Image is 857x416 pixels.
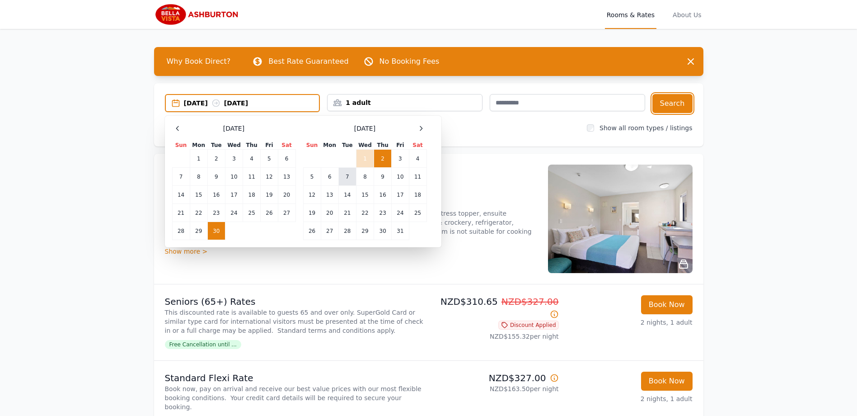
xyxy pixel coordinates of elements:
p: Seniors (65+) Rates [165,295,425,308]
td: 10 [225,168,243,186]
span: Free Cancellation until ... [165,340,241,349]
td: 20 [278,186,295,204]
td: 24 [225,204,243,222]
p: Book now, pay on arrival and receive our best value prices with our most flexible booking conditi... [165,384,425,411]
th: Wed [225,141,243,150]
td: 22 [190,204,207,222]
span: NZD$327.00 [501,296,559,307]
div: Show more > [165,247,537,256]
td: 13 [278,168,295,186]
p: NZD$163.50 per night [432,384,559,393]
td: 8 [190,168,207,186]
p: 2 nights, 1 adult [566,394,693,403]
p: Standard Flexi Rate [165,372,425,384]
td: 6 [321,168,338,186]
td: 12 [261,168,278,186]
td: 18 [409,186,426,204]
span: Why Book Direct? [159,52,238,71]
p: NZD$310.65 [432,295,559,321]
td: 17 [392,186,409,204]
th: Thu [243,141,261,150]
td: 3 [392,150,409,168]
td: 12 [303,186,321,204]
td: 18 [243,186,261,204]
button: Book Now [641,295,693,314]
td: 13 [321,186,338,204]
td: 7 [172,168,190,186]
th: Mon [190,141,207,150]
td: 29 [356,222,374,240]
td: 9 [374,168,392,186]
td: 16 [207,186,225,204]
td: 22 [356,204,374,222]
span: [DATE] [354,124,375,133]
p: No Booking Fees [379,56,440,67]
p: NZD$327.00 [432,372,559,384]
td: 26 [303,222,321,240]
td: 19 [261,186,278,204]
td: 1 [356,150,374,168]
td: 26 [261,204,278,222]
td: 27 [321,222,338,240]
td: 11 [243,168,261,186]
td: 19 [303,204,321,222]
td: 6 [278,150,295,168]
td: 27 [278,204,295,222]
td: 4 [243,150,261,168]
td: 8 [356,168,374,186]
td: 16 [374,186,392,204]
td: 25 [409,204,426,222]
th: Sat [278,141,295,150]
td: 28 [338,222,356,240]
th: Mon [321,141,338,150]
td: 3 [225,150,243,168]
th: Tue [207,141,225,150]
div: 1 adult [328,98,482,107]
th: Tue [338,141,356,150]
button: Search [652,94,693,113]
th: Fri [261,141,278,150]
td: 23 [207,204,225,222]
span: Discount Applied [498,321,559,330]
td: 30 [374,222,392,240]
td: 5 [303,168,321,186]
td: 17 [225,186,243,204]
td: 11 [409,168,426,186]
td: 25 [243,204,261,222]
label: Show all room types / listings [599,124,692,132]
th: Thu [374,141,392,150]
th: Wed [356,141,374,150]
td: 24 [392,204,409,222]
td: 4 [409,150,426,168]
span: [DATE] [223,124,244,133]
th: Sat [409,141,426,150]
td: 1 [190,150,207,168]
td: 20 [321,204,338,222]
td: 28 [172,222,190,240]
td: 15 [190,186,207,204]
button: Book Now [641,372,693,391]
p: This discounted rate is available to guests 65 and over only. SuperGold Card or similar type card... [165,308,425,335]
td: 7 [338,168,356,186]
td: 29 [190,222,207,240]
td: 15 [356,186,374,204]
td: 21 [338,204,356,222]
td: 30 [207,222,225,240]
p: Best Rate Guaranteed [268,56,348,67]
td: 31 [392,222,409,240]
td: 10 [392,168,409,186]
td: 2 [374,150,392,168]
th: Fri [392,141,409,150]
td: 5 [261,150,278,168]
td: 14 [338,186,356,204]
td: 9 [207,168,225,186]
td: 23 [374,204,392,222]
td: 14 [172,186,190,204]
p: NZD$155.32 per night [432,332,559,341]
th: Sun [172,141,190,150]
th: Sun [303,141,321,150]
p: 2 nights, 1 adult [566,318,693,327]
img: Bella Vista Ashburton [154,4,241,25]
td: 2 [207,150,225,168]
td: 21 [172,204,190,222]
